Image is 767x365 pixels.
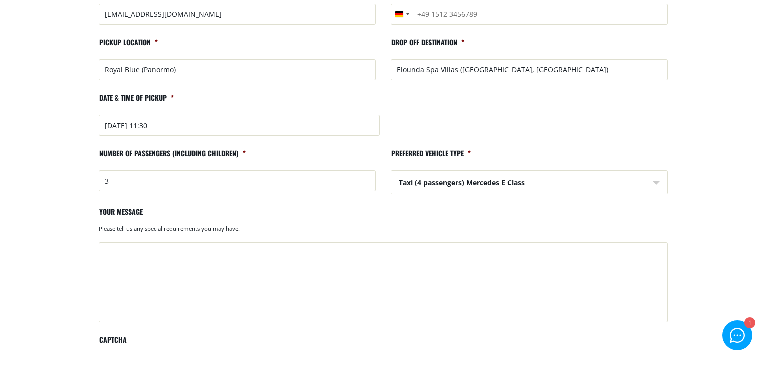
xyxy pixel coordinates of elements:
[391,38,464,55] label: Drop off destination
[99,149,246,166] label: Number of passengers (including children)
[391,149,471,166] label: Preferred vehicle type
[99,207,143,225] label: Your message
[391,4,668,25] input: +49 1512 3456789
[99,225,668,238] div: Please tell us any special requirements you may have.
[99,38,158,55] label: Pickup location
[99,93,174,111] label: Date & time of pickup
[99,335,127,353] label: CAPTCHA
[391,4,412,24] button: Selected country
[744,318,754,329] div: 1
